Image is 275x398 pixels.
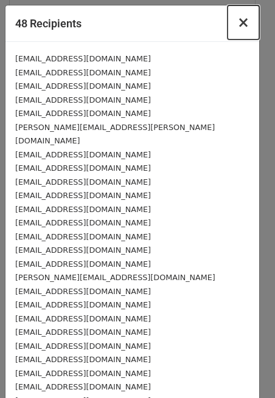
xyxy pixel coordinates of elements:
[15,218,151,227] small: [EMAIL_ADDRESS][DOMAIN_NAME]
[15,382,151,391] small: [EMAIL_ADDRESS][DOMAIN_NAME]
[15,355,151,364] small: [EMAIL_ADDRESS][DOMAIN_NAME]
[15,273,215,282] small: [PERSON_NAME][EMAIL_ADDRESS][DOMAIN_NAME]
[15,300,151,309] small: [EMAIL_ADDRESS][DOMAIN_NAME]
[15,81,151,91] small: [EMAIL_ADDRESS][DOMAIN_NAME]
[15,314,151,323] small: [EMAIL_ADDRESS][DOMAIN_NAME]
[15,245,151,255] small: [EMAIL_ADDRESS][DOMAIN_NAME]
[15,341,151,351] small: [EMAIL_ADDRESS][DOMAIN_NAME]
[15,205,151,214] small: [EMAIL_ADDRESS][DOMAIN_NAME]
[15,232,151,241] small: [EMAIL_ADDRESS][DOMAIN_NAME]
[15,177,151,187] small: [EMAIL_ADDRESS][DOMAIN_NAME]
[15,287,151,296] small: [EMAIL_ADDRESS][DOMAIN_NAME]
[15,259,151,269] small: [EMAIL_ADDRESS][DOMAIN_NAME]
[214,340,275,398] iframe: Chat Widget
[15,150,151,159] small: [EMAIL_ADDRESS][DOMAIN_NAME]
[15,15,82,32] h5: 48 Recipients
[15,54,151,63] small: [EMAIL_ADDRESS][DOMAIN_NAME]
[15,328,151,337] small: [EMAIL_ADDRESS][DOMAIN_NAME]
[15,68,151,77] small: [EMAIL_ADDRESS][DOMAIN_NAME]
[228,5,259,39] button: Close
[15,191,151,200] small: [EMAIL_ADDRESS][DOMAIN_NAME]
[15,95,151,105] small: [EMAIL_ADDRESS][DOMAIN_NAME]
[237,14,249,31] span: ×
[15,163,151,173] small: [EMAIL_ADDRESS][DOMAIN_NAME]
[15,123,215,146] small: [PERSON_NAME][EMAIL_ADDRESS][PERSON_NAME][DOMAIN_NAME]
[15,369,151,378] small: [EMAIL_ADDRESS][DOMAIN_NAME]
[15,109,151,118] small: [EMAIL_ADDRESS][DOMAIN_NAME]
